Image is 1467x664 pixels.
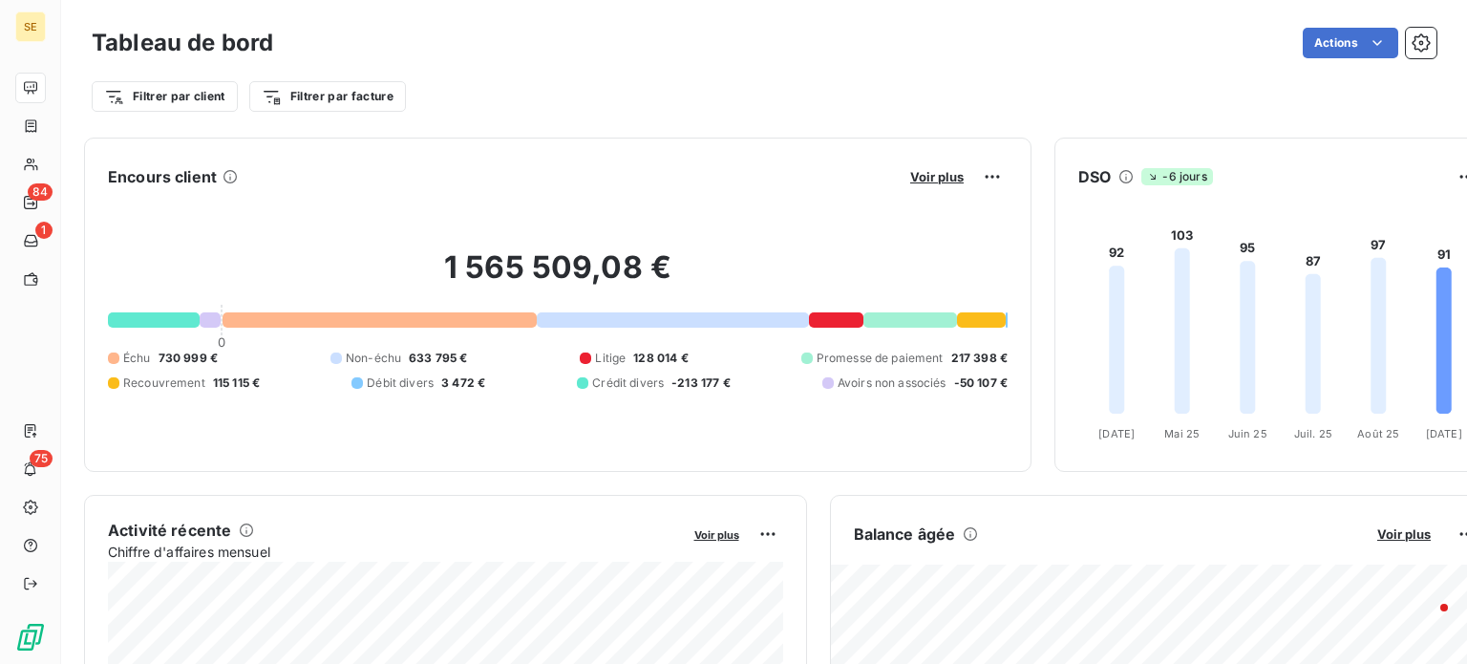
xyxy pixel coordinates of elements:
[441,375,485,392] span: 3 472 €
[346,350,401,367] span: Non-échu
[595,350,626,367] span: Litige
[409,350,467,367] span: 633 795 €
[592,375,664,392] span: Crédit divers
[1141,168,1212,185] span: -6 jours
[1377,526,1431,542] span: Voir plus
[1371,525,1436,543] button: Voir plus
[954,375,1008,392] span: -50 107 €
[159,350,218,367] span: 730 999 €
[1402,599,1448,645] iframe: Intercom live chat
[15,11,46,42] div: SE
[854,523,956,546] h6: Balance âgée
[1357,427,1399,440] tspan: Août 25
[367,375,434,392] span: Débit divers
[35,222,53,239] span: 1
[15,622,46,653] img: Logo LeanPay
[92,26,273,60] h3: Tableau de bord
[904,168,969,185] button: Voir plus
[28,183,53,201] span: 84
[689,525,745,543] button: Voir plus
[123,350,151,367] span: Échu
[213,375,260,392] span: 115 115 €
[671,375,731,392] span: -213 177 €
[92,81,238,112] button: Filtrer par client
[1426,427,1462,440] tspan: [DATE]
[1303,28,1398,58] button: Actions
[1098,427,1135,440] tspan: [DATE]
[108,519,231,542] h6: Activité récente
[910,169,964,184] span: Voir plus
[108,165,217,188] h6: Encours client
[694,528,739,542] span: Voir plus
[123,375,205,392] span: Recouvrement
[633,350,688,367] span: 128 014 €
[1294,427,1332,440] tspan: Juil. 25
[951,350,1008,367] span: 217 398 €
[1164,427,1200,440] tspan: Mai 25
[838,375,946,392] span: Avoirs non associés
[108,542,681,562] span: Chiffre d'affaires mensuel
[30,450,53,467] span: 75
[108,248,1008,306] h2: 1 565 509,08 €
[249,81,406,112] button: Filtrer par facture
[1228,427,1267,440] tspan: Juin 25
[218,334,225,350] span: 0
[1078,165,1111,188] h6: DSO
[817,350,944,367] span: Promesse de paiement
